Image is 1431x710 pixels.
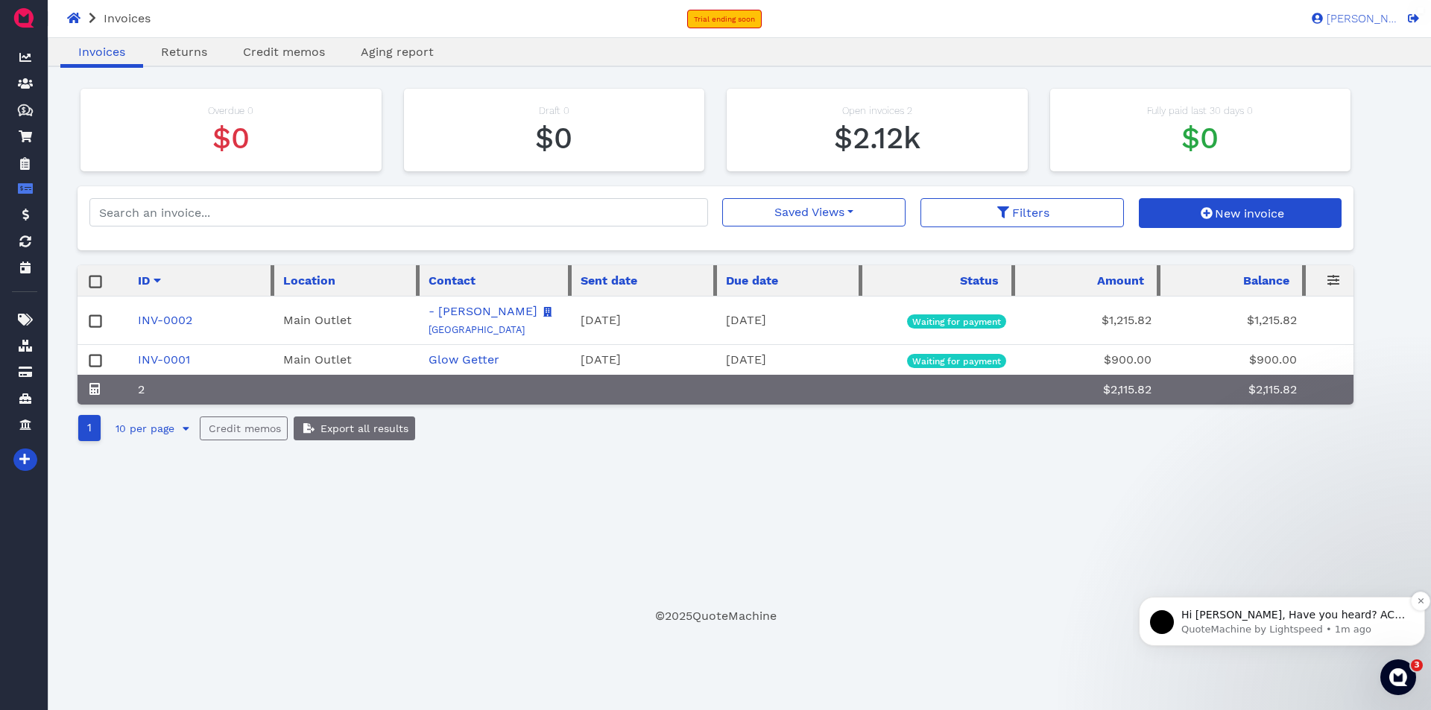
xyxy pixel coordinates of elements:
a: Go to page number 1 [78,415,101,441]
a: Trial ending soon [687,10,762,28]
span: Aging report [361,45,434,59]
th: 2 [129,375,274,405]
span: Location [283,272,335,290]
span: 0 [247,105,253,116]
button: 10 per page [107,416,199,440]
span: $900.00 [1104,352,1152,367]
span: Returns [161,45,207,59]
span: $1,215.82 [1247,313,1297,327]
button: Saved Views [722,198,906,226]
span: [DATE] [726,352,766,367]
a: Aging report [343,43,452,61]
span: Status [960,272,999,290]
a: - [PERSON_NAME] [429,304,537,318]
span: Invoices [104,11,151,25]
span: $2,115.82 [1248,382,1297,396]
span: 2 [907,105,912,116]
span: [DATE] [581,352,621,367]
span: $0 [1181,121,1219,156]
a: INV-0002 [138,313,192,327]
span: $1,215.82 [1102,313,1152,327]
input: Search an invoice... [89,198,708,226]
span: 3 [1411,659,1423,671]
span: Trial ending soon [694,15,755,23]
span: [DATE] [726,313,766,327]
button: Export all results [294,416,415,440]
span: Due date [726,272,778,290]
span: Waiting for payment [912,357,1001,366]
span: Filters [1010,206,1049,220]
span: Invoices [78,45,125,59]
span: Sent date [581,272,637,290]
span: Draft [539,105,560,116]
a: [PERSON_NAME] [1304,11,1397,25]
span: 0 [1247,105,1253,116]
span: $0 [212,121,250,156]
span: ID [138,272,150,290]
span: [DATE] [581,313,621,327]
a: Invoices [60,43,143,61]
span: Credit memos [243,45,325,59]
span: [PERSON_NAME] [1323,13,1397,25]
span: New invoice [1213,206,1284,221]
iframe: Intercom notifications message [1133,565,1431,670]
span: Contact [429,272,476,290]
iframe: Intercom live chat [1380,659,1416,695]
a: Credit memos [225,43,343,61]
span: Balance [1243,272,1289,290]
td: Main Outlet [274,345,420,375]
tspan: $ [22,106,26,113]
a: Glow Getter [429,352,499,367]
span: Amount [1097,272,1144,290]
a: INV-0001 [138,352,190,367]
span: $900.00 [1249,352,1297,367]
span: 0 [563,105,569,116]
span: Overdue [208,105,244,116]
span: Waiting for payment [912,317,1001,326]
button: Credit memos [200,416,288,440]
span: Credit memos [206,422,281,434]
td: Main Outlet [274,297,420,345]
span: Open invoices [842,105,904,116]
span: 2115.82 [834,121,920,156]
a: Returns [143,43,225,61]
span: Fully paid last 30 days [1147,105,1244,116]
span: 10 per page [113,422,174,434]
footer: © 2025 QuoteMachine [78,607,1353,625]
span: Export all results [318,422,408,434]
span: $0 [535,121,572,156]
button: Filters [920,198,1123,227]
img: QuoteM_icon_flat.png [12,6,36,30]
span: $2,115.82 [1103,382,1152,396]
button: New invoice [1139,198,1342,228]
